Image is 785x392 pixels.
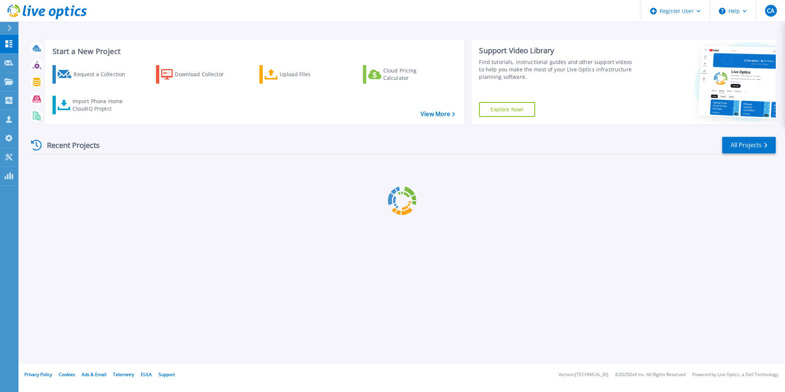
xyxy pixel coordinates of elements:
[259,65,342,84] a: Upload Files
[383,67,442,82] div: Cloud Pricing Calculator
[615,372,686,377] li: © 2025 Dell Inc. All Rights Reserved
[159,371,175,378] a: Support
[72,98,130,112] div: Import Phone Home CloudIQ Project
[692,372,778,377] li: Powered by Live Optics, a Dell Technology
[59,371,75,378] a: Cookies
[363,65,445,84] a: Cloud Pricing Calculator
[479,102,535,117] a: Explore Now!
[156,65,238,84] a: Download Collector
[141,371,152,378] a: EULA
[280,67,339,82] div: Upload Files
[722,137,776,153] a: All Projects
[28,136,110,154] div: Recent Projects
[113,371,134,378] a: Telemetry
[479,46,635,55] div: Support Video Library
[82,371,106,378] a: Ads & Email
[479,58,635,81] div: Find tutorials, instructional guides and other support videos to help you make the most of your L...
[558,372,608,377] li: Version: [TECHNICAL_ID]
[175,67,234,82] div: Download Collector
[52,65,135,84] a: Request a Collection
[767,8,774,14] span: CA
[52,47,455,55] h3: Start a New Project
[74,67,133,82] div: Request a Collection
[421,111,455,118] a: View More
[24,371,52,378] a: Privacy Policy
